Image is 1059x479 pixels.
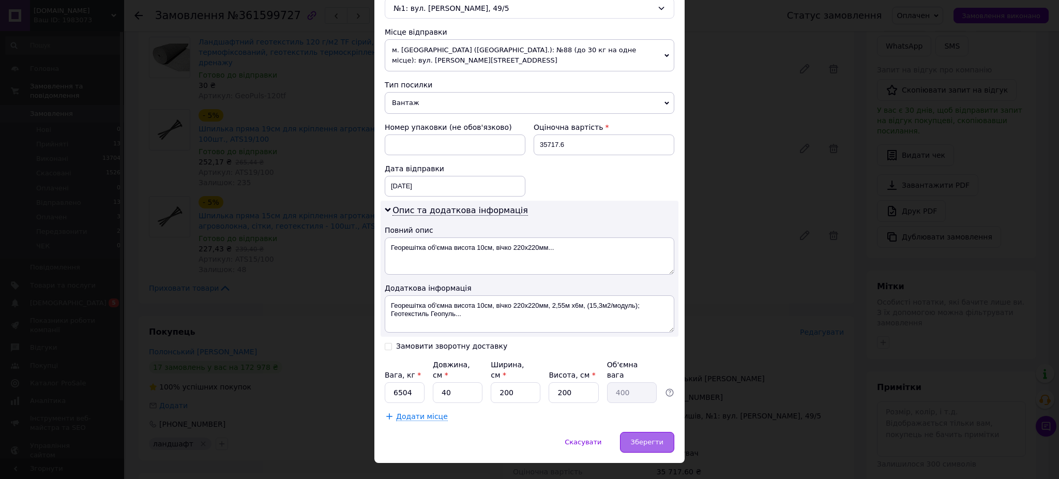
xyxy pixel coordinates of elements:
div: Дата відправки [385,163,525,174]
span: м. [GEOGRAPHIC_DATA] ([GEOGRAPHIC_DATA].): №88 (до 30 кг на одне місце): вул. [PERSON_NAME][STREE... [385,39,674,71]
label: Вага, кг [385,371,421,379]
div: Номер упаковки (не обов'язково) [385,122,525,132]
span: Вантаж [385,92,674,114]
div: Замовити зворотну доставку [396,342,507,351]
div: Оціночна вартість [534,122,674,132]
span: Місце відправки [385,28,447,36]
div: Повний опис [385,225,674,235]
span: Зберегти [631,438,663,446]
textarea: Георешітка об'ємна висота 10см, вічко 220х220мм, 2,55м х6м, (15,3м2/модуль); Геотекстиль Геопуль... [385,295,674,333]
div: Додаткова інформація [385,283,674,293]
div: Об'ємна вага [607,360,657,380]
textarea: Георешітка об'ємна висота 10см, вічко 220х220мм... [385,237,674,275]
label: Довжина, см [433,361,470,379]
label: Ширина, см [491,361,524,379]
span: Опис та додаткова інформація [392,205,528,216]
span: Тип посилки [385,81,432,89]
span: Додати місце [396,412,448,421]
label: Висота, см [549,371,595,379]
span: Скасувати [565,438,601,446]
